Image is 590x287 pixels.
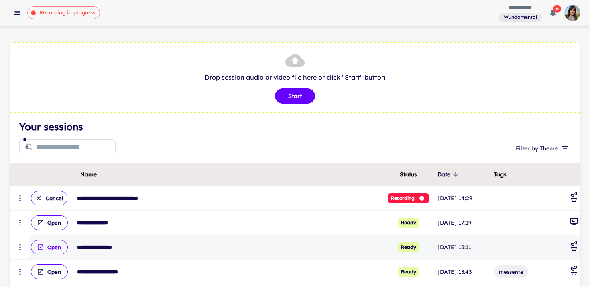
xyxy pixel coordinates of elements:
span: Ready [398,267,419,277]
p: Drop session audio or video file here or click "Start" button [18,72,572,82]
td: [DATE] 17:19 [436,211,492,235]
span: Recording in progress [35,9,100,17]
button: 6 [545,5,561,21]
div: Coaching [569,266,579,278]
span: messente [494,268,528,276]
button: Start [275,88,315,104]
span: Tags [494,170,507,179]
span: Status [400,170,417,179]
span: Meeting recording in progress [388,193,429,203]
td: [DATE] 14:29 [436,186,492,211]
td: [DATE] 15:11 [436,235,492,260]
button: Open [31,264,68,279]
h4: Your sessions [19,119,571,134]
button: Open [31,215,68,230]
span: Ready [398,242,419,252]
span: You are a member of this workspace. Contact your workspace owner for assistance. [499,12,542,22]
div: General Meeting [569,217,579,229]
button: Filter by Theme [513,141,571,156]
img: photoURL [564,5,580,21]
div: Wundabot is actively recording your meeting. It will process the audio after the meeting ends. [27,6,100,19]
span: 6 [553,5,561,13]
span: Date [437,170,461,179]
td: [DATE] 13:43 [436,260,492,284]
span: Name [80,170,97,179]
div: Coaching [569,192,579,204]
button: Open [31,240,68,254]
div: Coaching [569,241,579,253]
span: Ready [398,218,419,228]
span: Wundamental [500,14,540,21]
button: Cancel [31,191,67,205]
